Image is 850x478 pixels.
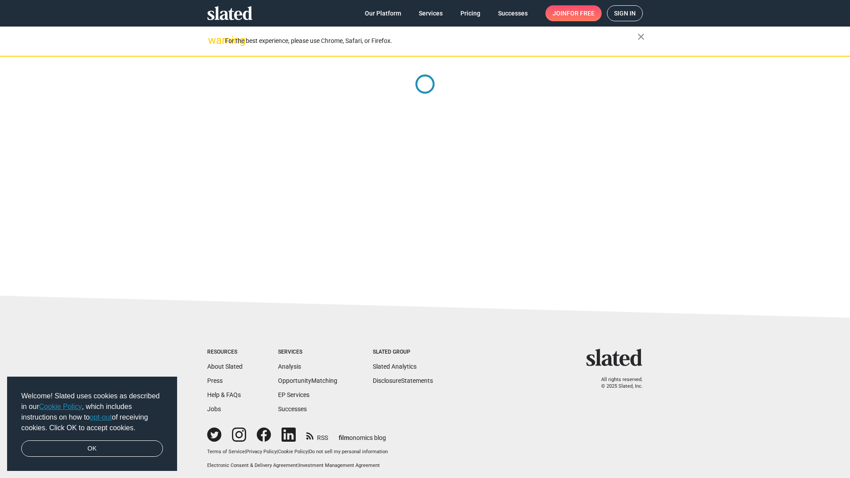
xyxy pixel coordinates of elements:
[297,463,299,468] span: |
[208,35,219,46] mat-icon: warning
[278,405,307,412] a: Successes
[246,449,277,455] a: Privacy Policy
[278,349,337,356] div: Services
[491,5,535,21] a: Successes
[207,463,297,468] a: Electronic Consent & Delivery Agreement
[358,5,408,21] a: Our Platform
[412,5,450,21] a: Services
[607,5,643,21] a: Sign in
[277,449,278,455] span: |
[278,363,301,370] a: Analysis
[207,349,243,356] div: Resources
[373,349,433,356] div: Slated Group
[21,440,163,457] a: dismiss cookie message
[614,6,636,21] span: Sign in
[245,449,246,455] span: |
[39,403,82,410] a: Cookie Policy
[90,413,112,421] a: opt-out
[207,377,223,384] a: Press
[636,31,646,42] mat-icon: close
[339,427,386,442] a: filmonomics blog
[308,449,309,455] span: |
[365,5,401,21] span: Our Platform
[306,428,328,442] a: RSS
[278,391,309,398] a: EP Services
[592,377,643,389] p: All rights reserved. © 2025 Slated, Inc.
[278,377,337,384] a: OpportunityMatching
[207,391,241,398] a: Help & FAQs
[207,405,221,412] a: Jobs
[545,5,602,21] a: Joinfor free
[373,363,417,370] a: Slated Analytics
[373,377,433,384] a: DisclosureStatements
[309,449,388,455] button: Do not sell my personal information
[207,363,243,370] a: About Slated
[498,5,528,21] span: Successes
[207,449,245,455] a: Terms of Service
[299,463,380,468] a: Investment Management Agreement
[21,391,163,433] span: Welcome! Slated uses cookies as described in our , which includes instructions on how to of recei...
[567,5,595,21] span: for free
[552,5,595,21] span: Join
[419,5,443,21] span: Services
[453,5,487,21] a: Pricing
[225,35,637,47] div: For the best experience, please use Chrome, Safari, or Firefox.
[339,434,349,441] span: film
[278,449,308,455] a: Cookie Policy
[7,377,177,471] div: cookieconsent
[460,5,480,21] span: Pricing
